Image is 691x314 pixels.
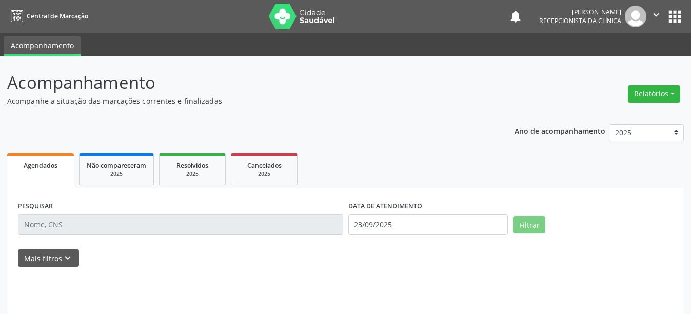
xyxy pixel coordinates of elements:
div: 2025 [167,170,218,178]
label: PESQUISAR [18,199,53,214]
label: DATA DE ATENDIMENTO [348,199,422,214]
button:  [646,6,666,27]
input: Nome, CNS [18,214,343,235]
p: Acompanhamento [7,70,481,95]
button: notifications [508,9,523,24]
span: Central de Marcação [27,12,88,21]
button: Filtrar [513,216,545,233]
i: keyboard_arrow_down [62,252,73,264]
p: Acompanhe a situação das marcações correntes e finalizadas [7,95,481,106]
button: apps [666,8,684,26]
div: 2025 [87,170,146,178]
img: img [625,6,646,27]
span: Agendados [24,161,57,170]
span: Recepcionista da clínica [539,16,621,25]
span: Cancelados [247,161,282,170]
span: Resolvidos [176,161,208,170]
div: [PERSON_NAME] [539,8,621,16]
input: Selecione um intervalo [348,214,508,235]
a: Acompanhamento [4,36,81,56]
p: Ano de acompanhamento [515,124,605,137]
button: Relatórios [628,85,680,103]
div: 2025 [239,170,290,178]
i:  [650,9,662,21]
button: Mais filtroskeyboard_arrow_down [18,249,79,267]
span: Não compareceram [87,161,146,170]
a: Central de Marcação [7,8,88,25]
